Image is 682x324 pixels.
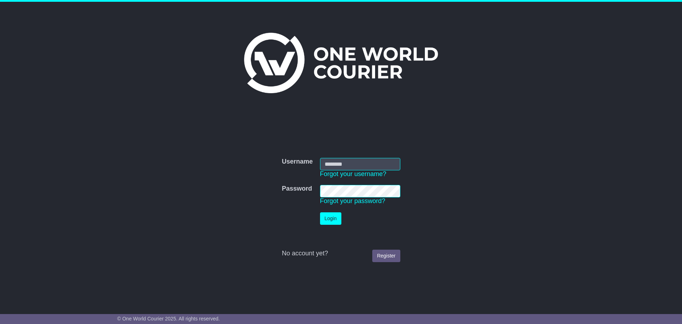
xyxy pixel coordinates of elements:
a: Register [372,250,400,262]
label: Password [282,185,312,193]
label: Username [282,158,313,166]
a: Forgot your username? [320,170,386,177]
a: Forgot your password? [320,197,385,205]
img: One World [244,33,438,93]
span: © One World Courier 2025. All rights reserved. [117,316,220,322]
div: No account yet? [282,250,400,257]
button: Login [320,212,341,225]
